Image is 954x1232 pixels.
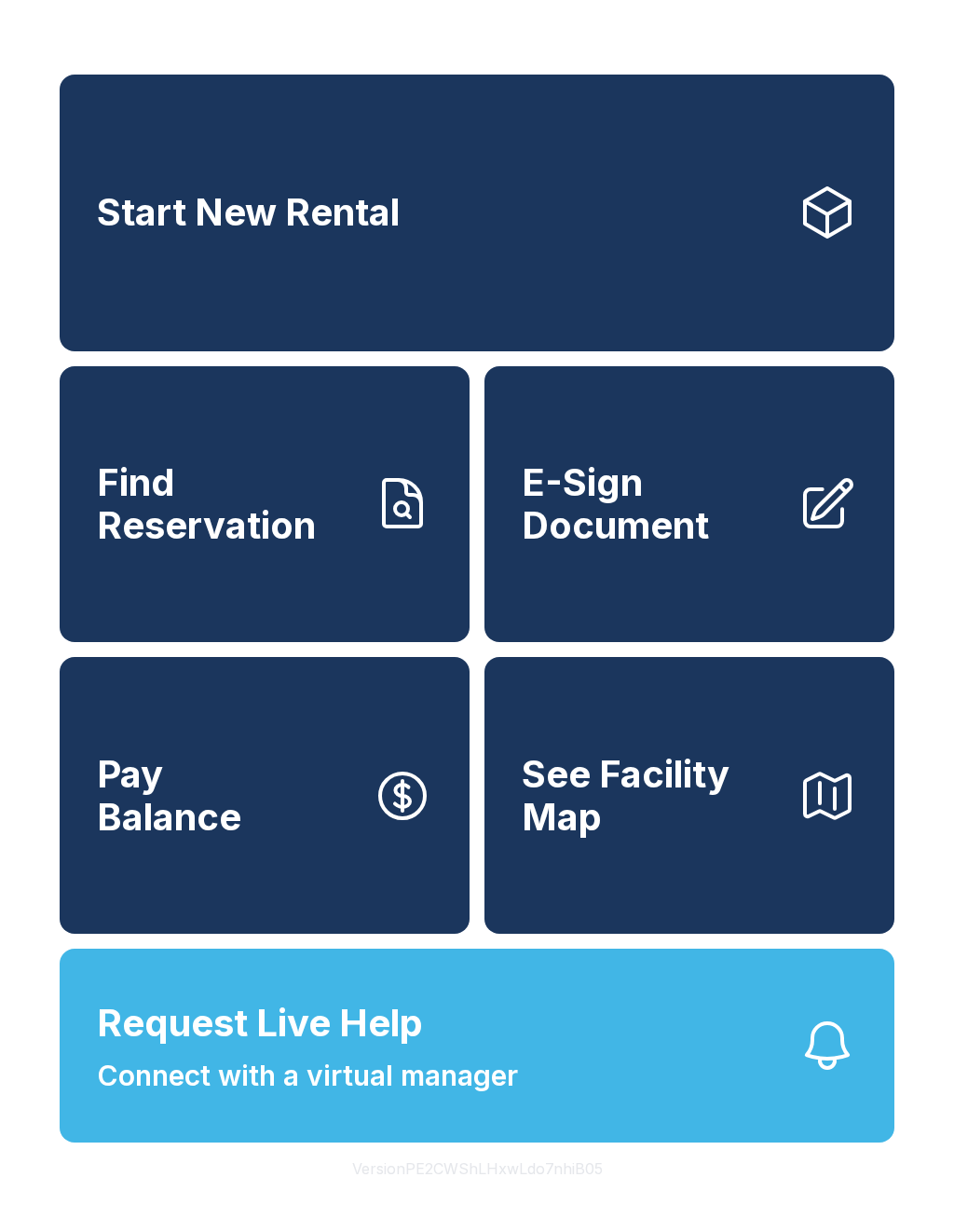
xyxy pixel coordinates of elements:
[60,949,894,1143] button: Request Live HelpConnect with a virtual manager
[60,75,894,351] a: Start New Rental
[97,753,241,838] span: Pay Balance
[484,366,894,643] a: E-Sign Document
[337,1143,618,1195] button: VersionPE2CWShLHxwLdo7nhiB05
[60,366,470,643] a: Find Reservation
[97,461,358,546] span: Find Reservation
[97,191,400,234] span: Start New Rental
[484,657,894,934] button: See Facility Map
[522,753,783,838] span: See Facility Map
[97,995,423,1051] span: Request Live Help
[60,657,470,934] a: PayBalance
[97,1055,518,1097] span: Connect with a virtual manager
[522,461,783,546] span: E-Sign Document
